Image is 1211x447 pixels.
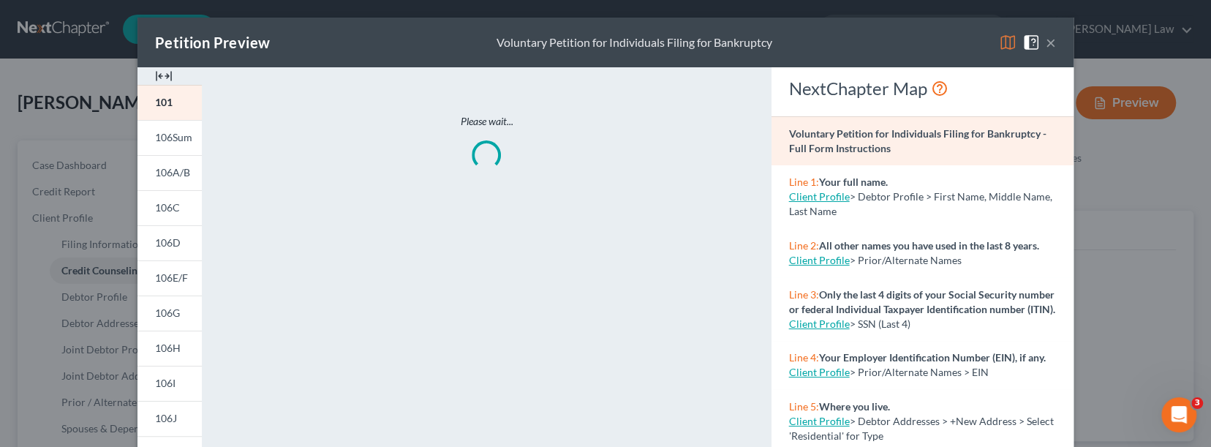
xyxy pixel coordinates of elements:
[789,127,1046,154] strong: Voluntary Petition for Individuals Filing for Bankruptcy - Full Form Instructions
[999,34,1016,51] img: map-eea8200ae884c6f1103ae1953ef3d486a96c86aabb227e865a55264e3737af1f.svg
[1191,397,1203,409] span: 3
[155,166,190,179] span: 106A/B
[850,366,989,378] span: > Prior/Alternate Names > EIN
[789,190,1052,217] span: > Debtor Profile > First Name, Middle Name, Last Name
[789,288,1055,315] strong: Only the last 4 digits of your Social Security number or federal Individual Taxpayer Identificati...
[155,131,192,143] span: 106Sum
[263,114,709,129] p: Please wait...
[137,366,202,401] a: 106I
[819,239,1039,252] strong: All other names you have used in the last 8 years.
[789,400,819,413] span: Line 5:
[789,190,850,203] a: Client Profile
[155,32,270,53] div: Petition Preview
[789,318,850,330] a: Client Profile
[155,67,173,85] img: expand-e0f6d898513216a626fdd78e52531dac95497ffd26381d4c15ee2fc46db09dca.svg
[789,239,819,252] span: Line 2:
[155,342,181,354] span: 106H
[789,415,850,427] a: Client Profile
[1022,34,1040,51] img: help-close-5ba153eb36485ed6c1ea00a893f15db1cb9b99d6cae46e1a8edb6c62d00a1a76.svg
[850,318,910,330] span: > SSN (Last 4)
[789,351,819,364] span: Line 4:
[789,415,1054,442] span: > Debtor Addresses > +New Address > Select 'Residential' for Type
[155,412,177,424] span: 106J
[137,85,202,120] a: 101
[137,155,202,190] a: 106A/B
[789,366,850,378] a: Client Profile
[497,34,772,51] div: Voluntary Petition for Individuals Filing for Bankruptcy
[137,331,202,366] a: 106H
[819,176,888,188] strong: Your full name.
[819,400,890,413] strong: Where you live.
[1046,34,1056,51] button: ×
[137,190,202,225] a: 106C
[155,201,180,214] span: 106C
[137,401,202,436] a: 106J
[155,96,173,108] span: 101
[137,120,202,155] a: 106Sum
[137,296,202,331] a: 106G
[155,377,176,389] span: 106I
[789,254,850,266] a: Client Profile
[155,307,180,319] span: 106G
[137,225,202,260] a: 106D
[137,260,202,296] a: 106E/F
[789,176,819,188] span: Line 1:
[789,288,819,301] span: Line 3:
[819,351,1046,364] strong: Your Employer Identification Number (EIN), if any.
[155,236,181,249] span: 106D
[789,77,1056,100] div: NextChapter Map
[1161,397,1196,432] iframe: Intercom live chat
[850,254,962,266] span: > Prior/Alternate Names
[155,271,188,284] span: 106E/F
